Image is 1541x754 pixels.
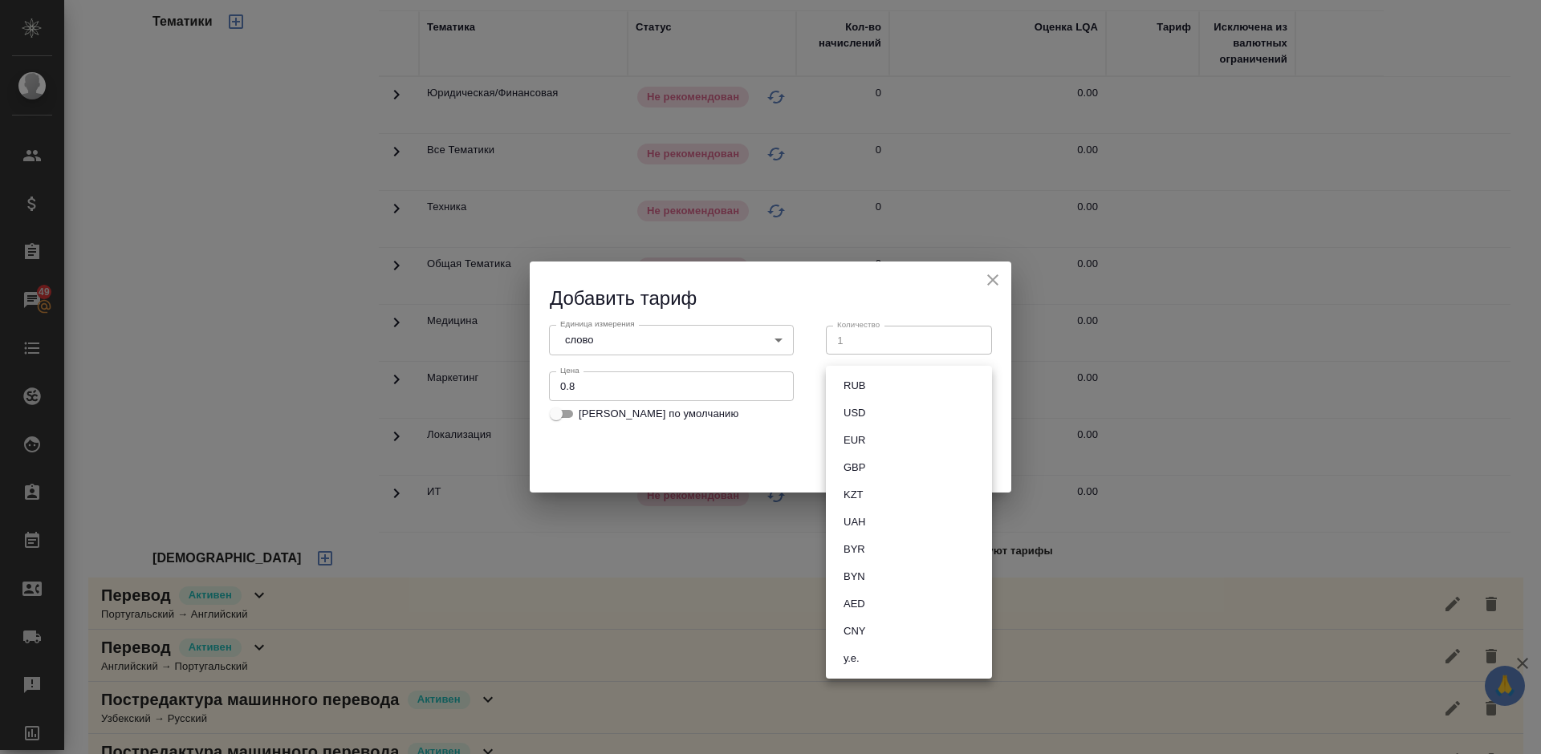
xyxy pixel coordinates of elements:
[839,622,870,640] button: CNY
[839,404,870,422] button: USD
[839,377,870,395] button: RUB
[839,432,870,449] button: EUR
[839,513,870,531] button: UAH
[839,486,868,504] button: KZT
[839,541,870,558] button: BYR
[839,595,870,613] button: AED
[839,650,864,667] button: у.е.
[839,568,870,586] button: BYN
[839,459,870,476] button: GBP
